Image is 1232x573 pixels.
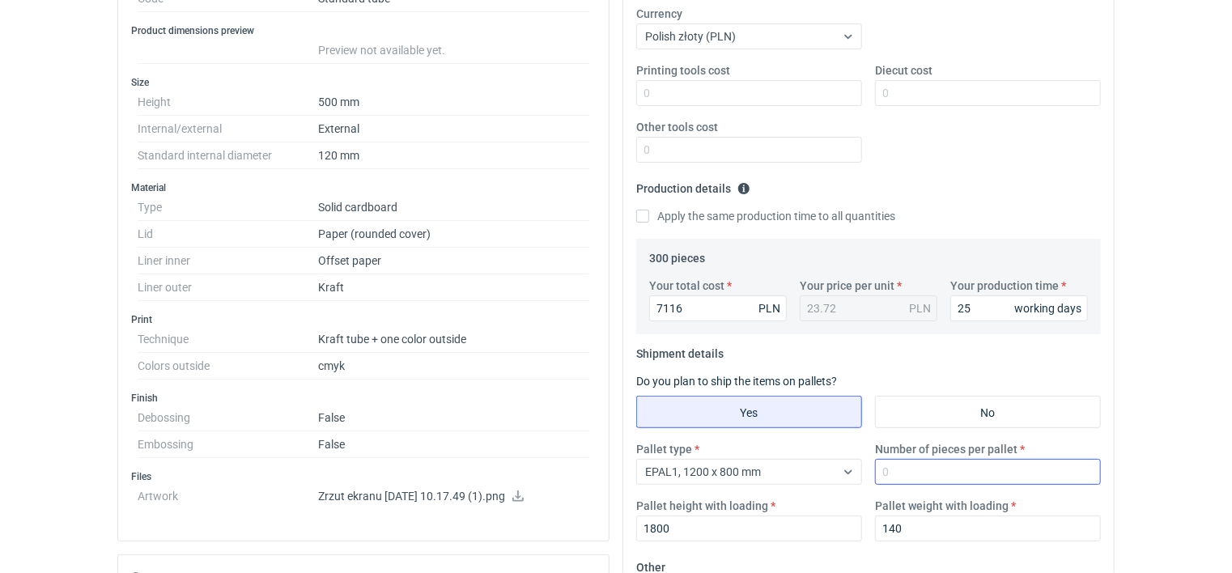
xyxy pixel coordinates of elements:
label: Your production time [950,278,1059,294]
label: Your price per unit [800,278,894,294]
span: EPAL1, 1200 x 800 mm [645,465,761,478]
dd: Kraft [318,274,589,301]
label: Pallet height with loading [636,498,768,514]
dt: Debossing [138,405,318,431]
input: 0 [636,516,862,541]
input: 0 [875,80,1101,106]
label: Your total cost [649,278,724,294]
div: PLN [909,300,931,316]
dt: Technique [138,326,318,353]
h3: Product dimensions preview [131,24,596,37]
dt: Type [138,194,318,221]
label: Diecut cost [875,62,932,79]
label: Printing tools cost [636,62,730,79]
dd: Offset paper [318,248,589,274]
label: Yes [636,396,862,428]
dt: Artwork [138,483,318,516]
legend: 300 pieces [649,245,705,265]
dd: Solid cardboard [318,194,589,221]
input: 0 [875,459,1101,485]
h3: Size [131,76,596,89]
input: 0 [875,516,1101,541]
dt: Liner inner [138,248,318,274]
div: working days [1014,300,1081,316]
input: 0 [636,137,862,163]
h3: Print [131,313,596,326]
h3: Material [131,181,596,194]
label: Number of pieces per pallet [875,441,1017,457]
label: Currency [636,6,682,22]
label: No [875,396,1101,428]
dd: 120 mm [318,142,589,169]
div: PLN [758,300,780,316]
legend: Production details [636,176,750,195]
dt: Internal/external [138,116,318,142]
span: Polish złoty (PLN) [645,30,736,43]
input: 0 [636,80,862,106]
h3: Finish [131,392,596,405]
input: 0 [950,295,1088,321]
legend: Shipment details [636,341,724,360]
dd: False [318,405,589,431]
dt: Standard internal diameter [138,142,318,169]
label: Pallet type [636,441,692,457]
label: Pallet weight with loading [875,498,1009,514]
label: Do you plan to ship the items on pallets? [636,375,837,388]
dd: Paper (rounded cover) [318,221,589,248]
label: Other tools cost [636,119,718,135]
dd: 500 mm [318,89,589,116]
span: Preview not available yet. [318,44,445,57]
p: Zrzut ekranu [DATE] 10.17.49 (1).png [318,490,589,504]
dd: External [318,116,589,142]
dt: Colors outside [138,353,318,380]
dd: cmyk [318,353,589,380]
dt: Embossing [138,431,318,458]
dt: Liner outer [138,274,318,301]
dt: Height [138,89,318,116]
input: 0 [649,295,787,321]
dd: Kraft tube + one color outside [318,326,589,353]
h3: Files [131,470,596,483]
dt: Lid [138,221,318,248]
dd: False [318,431,589,458]
label: Apply the same production time to all quantities [636,208,895,224]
